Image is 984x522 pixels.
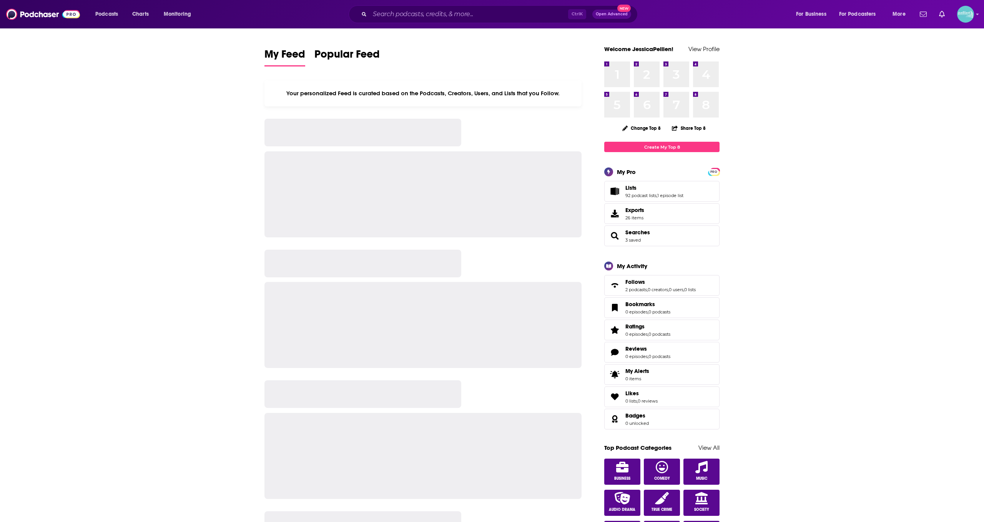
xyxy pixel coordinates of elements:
[648,287,668,292] a: 0 creators
[657,193,657,198] span: ,
[625,390,658,397] a: Likes
[592,10,631,19] button: Open AdvancedNew
[604,275,720,296] span: Follows
[648,331,670,337] a: 0 podcasts
[957,6,974,23] img: User Profile
[669,287,683,292] a: 0 users
[617,5,631,12] span: New
[625,376,649,381] span: 0 items
[625,368,649,375] span: My Alerts
[683,459,720,485] a: Music
[625,354,648,359] a: 0 episodes
[609,507,635,512] span: Audio Drama
[158,8,201,20] button: open menu
[604,386,720,407] span: Likes
[917,8,930,21] a: Show notifications dropdown
[625,207,644,214] span: Exports
[683,490,720,516] a: Society
[314,48,380,66] a: Popular Feed
[625,323,645,330] span: Ratings
[696,476,707,481] span: Music
[607,280,622,291] a: Follows
[709,169,718,175] span: PRO
[672,121,706,136] button: Share Top 8
[625,215,644,220] span: 26 items
[887,8,915,20] button: open menu
[648,309,648,315] span: ,
[568,9,586,19] span: Ctrl K
[683,287,684,292] span: ,
[625,237,641,243] a: 3 saved
[604,459,640,485] a: Business
[607,186,622,197] a: Lists
[264,80,582,106] div: Your personalized Feed is curated based on the Podcasts, Creators, Users, and Lists that you Follow.
[604,342,720,363] span: Reviews
[796,9,826,20] span: For Business
[607,230,622,241] a: Searches
[625,229,650,236] a: Searches
[607,325,622,335] a: Ratings
[834,8,887,20] button: open menu
[625,309,648,315] a: 0 episodes
[604,225,720,246] span: Searches
[604,203,720,224] a: Exports
[694,507,709,512] span: Society
[604,364,720,385] a: My Alerts
[648,354,670,359] a: 0 podcasts
[936,8,948,21] a: Show notifications dropdown
[604,142,720,152] a: Create My Top 8
[652,507,672,512] span: True Crime
[604,409,720,429] span: Badges
[607,391,622,402] a: Likes
[607,414,622,424] a: Badges
[625,398,637,404] a: 0 lists
[625,412,649,419] a: Badges
[604,490,640,516] a: Audio Drama
[625,184,683,191] a: Lists
[625,184,637,191] span: Lists
[614,476,630,481] span: Business
[596,12,628,16] span: Open Advanced
[668,287,669,292] span: ,
[684,287,696,292] a: 0 lists
[617,168,636,176] div: My Pro
[657,193,683,198] a: 1 episode list
[314,48,380,65] span: Popular Feed
[264,48,305,65] span: My Feed
[957,6,974,23] button: Show profile menu
[370,8,568,20] input: Search podcasts, credits, & more...
[604,297,720,318] span: Bookmarks
[791,8,836,20] button: open menu
[90,8,128,20] button: open menu
[95,9,118,20] span: Podcasts
[893,9,906,20] span: More
[607,347,622,358] a: Reviews
[264,48,305,66] a: My Feed
[625,301,655,308] span: Bookmarks
[648,331,648,337] span: ,
[839,9,876,20] span: For Podcasters
[625,421,649,426] a: 0 unlocked
[618,123,665,133] button: Change Top 8
[625,278,645,285] span: Follows
[688,45,720,53] a: View Profile
[604,181,720,202] span: Lists
[625,412,645,419] span: Badges
[6,7,80,22] img: Podchaser - Follow, Share and Rate Podcasts
[648,309,670,315] a: 0 podcasts
[625,193,657,198] a: 92 podcast lists
[164,9,191,20] span: Monitoring
[625,287,647,292] a: 2 podcasts
[625,345,670,352] a: Reviews
[654,476,670,481] span: Comedy
[644,490,680,516] a: True Crime
[356,5,645,23] div: Search podcasts, credits, & more...
[698,444,720,451] a: View All
[604,320,720,340] span: Ratings
[132,9,149,20] span: Charts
